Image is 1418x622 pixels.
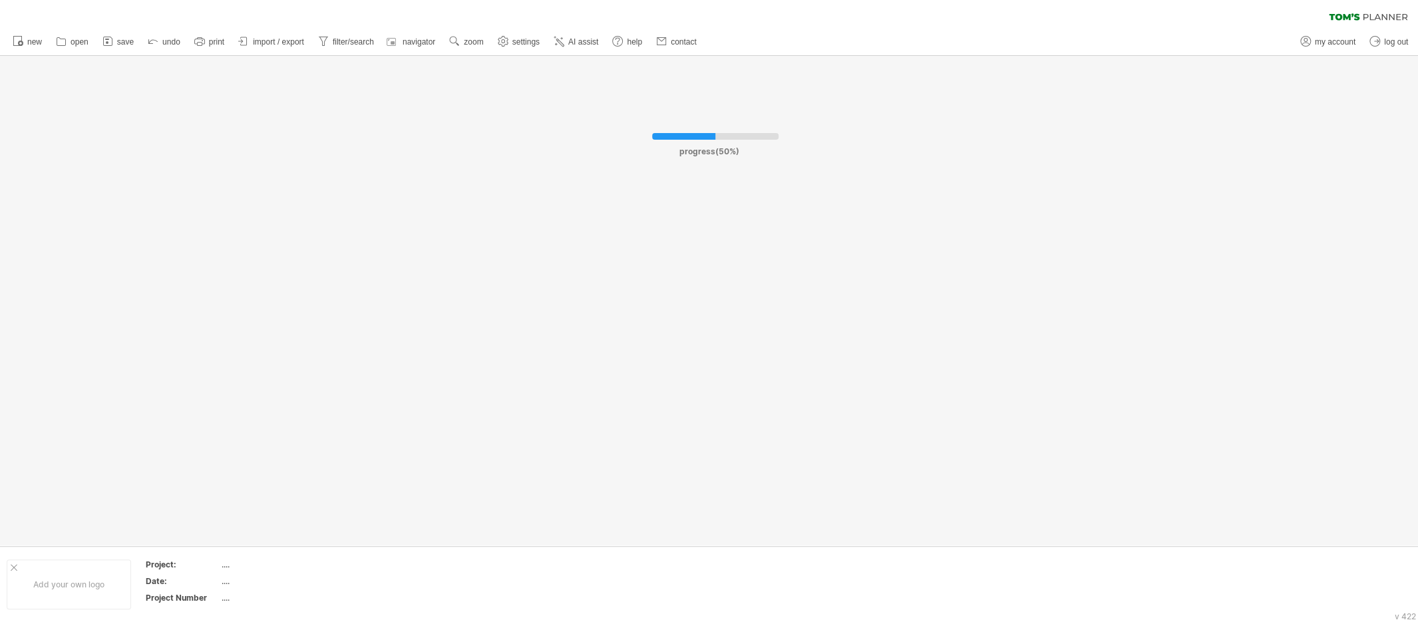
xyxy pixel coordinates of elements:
[146,559,219,570] div: Project:
[403,37,435,47] span: navigator
[315,33,378,51] a: filter/search
[144,33,184,51] a: undo
[1395,611,1416,621] div: v 422
[253,37,304,47] span: import / export
[235,33,308,51] a: import / export
[1384,37,1408,47] span: log out
[1366,33,1412,51] a: log out
[446,33,487,51] a: zoom
[568,37,598,47] span: AI assist
[512,37,540,47] span: settings
[550,33,602,51] a: AI assist
[7,559,131,609] div: Add your own logo
[53,33,92,51] a: open
[627,37,642,47] span: help
[653,33,701,51] a: contact
[464,37,483,47] span: zoom
[146,592,219,603] div: Project Number
[71,37,89,47] span: open
[609,33,646,51] a: help
[222,592,333,603] div: ....
[222,575,333,587] div: ....
[191,33,228,51] a: print
[146,575,219,587] div: Date:
[162,37,180,47] span: undo
[1315,37,1355,47] span: my account
[99,33,138,51] a: save
[333,37,374,47] span: filter/search
[222,559,333,570] div: ....
[494,33,544,51] a: settings
[385,33,439,51] a: navigator
[117,37,134,47] span: save
[671,37,697,47] span: contact
[209,37,224,47] span: print
[27,37,42,47] span: new
[1297,33,1359,51] a: my account
[9,33,46,51] a: new
[599,140,820,156] div: progress(50%)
